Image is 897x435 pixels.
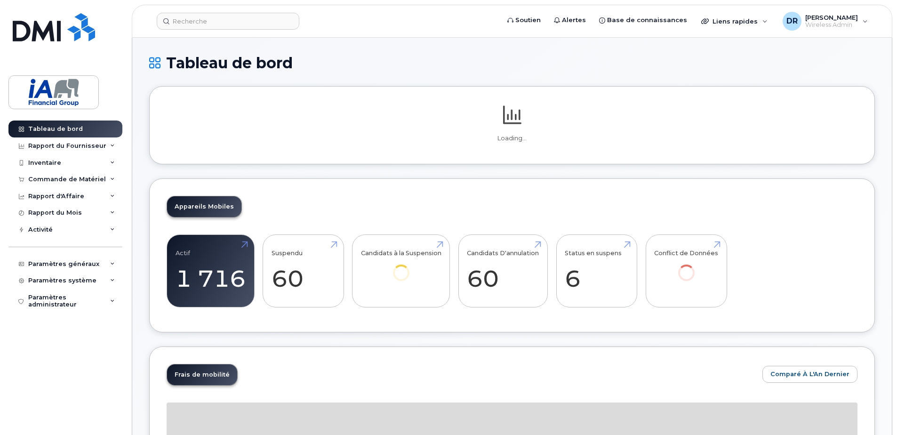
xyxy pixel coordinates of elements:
a: Candidats à la Suspension [361,240,441,294]
a: Actif 1 716 [176,240,246,302]
h1: Tableau de bord [149,55,875,71]
a: Conflict de Données [654,240,718,294]
a: Candidats D'annulation 60 [467,240,539,302]
a: Frais de mobilité [167,364,237,385]
a: Status en suspens 6 [565,240,628,302]
span: Comparé à l'An Dernier [770,370,849,379]
a: Suspendu 60 [272,240,335,302]
a: Appareils Mobiles [167,196,241,217]
p: Loading... [167,134,857,143]
button: Comparé à l'An Dernier [762,366,857,383]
